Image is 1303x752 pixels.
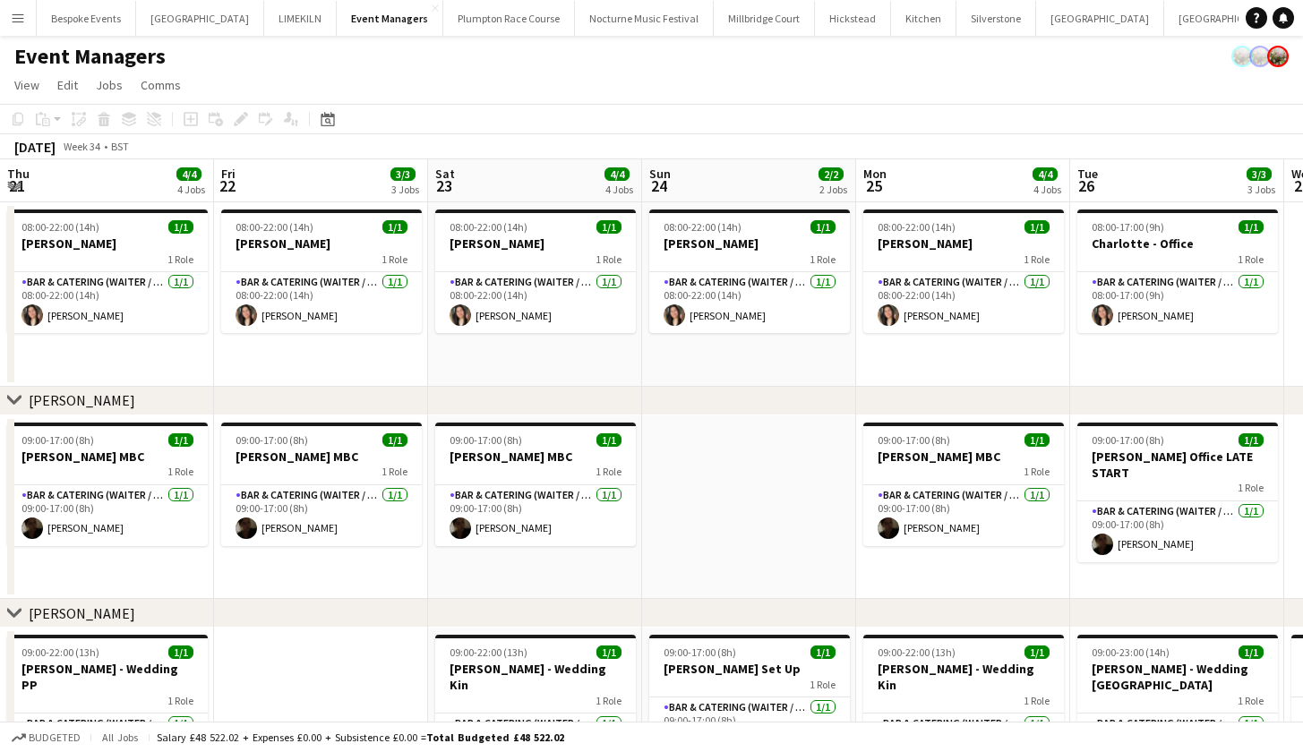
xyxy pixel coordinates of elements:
h3: [PERSON_NAME] MBC [221,449,422,465]
span: 3/3 [390,167,416,181]
h3: [PERSON_NAME] MBC [863,449,1064,465]
div: 09:00-17:00 (8h)1/1[PERSON_NAME] MBC1 RoleBar & Catering (Waiter / waitress)1/109:00-17:00 (8h)[P... [435,423,636,546]
button: Hickstead [815,1,891,36]
span: Fri [221,166,236,182]
span: 1/1 [1024,433,1050,447]
app-job-card: 09:00-17:00 (8h)1/1[PERSON_NAME] MBC1 RoleBar & Catering (Waiter / waitress)1/109:00-17:00 (8h)[P... [863,423,1064,546]
span: 22 [219,175,236,196]
app-job-card: 08:00-17:00 (9h)1/1Charlotte - Office1 RoleBar & Catering (Waiter / waitress)1/108:00-17:00 (9h)[... [1077,209,1278,333]
span: 09:00-17:00 (8h) [450,433,522,447]
app-card-role: Bar & Catering (Waiter / waitress)1/108:00-22:00 (14h)[PERSON_NAME] [7,272,208,333]
span: 1/1 [596,220,621,234]
app-card-role: Bar & Catering (Waiter / waitress)1/109:00-17:00 (8h)[PERSON_NAME] [863,485,1064,546]
a: Edit [50,73,85,97]
span: 1/1 [1239,433,1264,447]
span: 23 [433,175,455,196]
span: 1 Role [1024,465,1050,478]
span: Budgeted [29,731,81,744]
app-card-role: Bar & Catering (Waiter / waitress)1/108:00-22:00 (14h)[PERSON_NAME] [863,272,1064,333]
span: 1 Role [1238,481,1264,494]
div: 3 Jobs [1247,183,1275,196]
span: 09:00-17:00 (8h) [236,433,308,447]
span: 08:00-22:00 (14h) [878,220,956,234]
app-user-avatar: Staffing Manager [1231,46,1253,67]
h3: [PERSON_NAME] Office LATE START [1077,449,1278,481]
span: 1/1 [810,220,836,234]
app-job-card: 08:00-22:00 (14h)1/1[PERSON_NAME]1 RoleBar & Catering (Waiter / waitress)1/108:00-22:00 (14h)[PER... [221,209,422,333]
span: 1/1 [168,433,193,447]
span: All jobs [99,731,141,744]
span: 1 Role [596,465,621,478]
span: 25 [861,175,887,196]
h3: [PERSON_NAME] [7,235,208,252]
a: View [7,73,47,97]
span: 1 Role [596,694,621,707]
span: Total Budgeted £48 522.02 [426,731,564,744]
span: 2/2 [819,167,844,181]
app-card-role: Bar & Catering (Waiter / waitress)1/109:00-17:00 (8h)[PERSON_NAME] [7,485,208,546]
span: 24 [647,175,671,196]
span: 21 [4,175,30,196]
span: 1/1 [1239,645,1264,659]
button: Budgeted [9,728,83,748]
span: 1 Role [1238,252,1264,266]
span: Mon [863,166,887,182]
div: [DATE] [14,138,56,156]
span: 1/1 [168,645,193,659]
span: 1 Role [381,252,407,266]
span: 08:00-17:00 (9h) [1092,220,1164,234]
h3: [PERSON_NAME] Set Up [649,661,850,677]
span: 1/1 [1239,220,1264,234]
app-card-role: Bar & Catering (Waiter / waitress)1/109:00-17:00 (8h)[PERSON_NAME] [221,485,422,546]
span: 1/1 [382,433,407,447]
span: Comms [141,77,181,93]
span: 1/1 [168,220,193,234]
span: 09:00-17:00 (8h) [21,433,94,447]
button: Millbridge Court [714,1,815,36]
button: Silverstone [956,1,1036,36]
h3: [PERSON_NAME] [863,235,1064,252]
h3: [PERSON_NAME] MBC [7,449,208,465]
app-job-card: 08:00-22:00 (14h)1/1[PERSON_NAME]1 RoleBar & Catering (Waiter / waitress)1/108:00-22:00 (14h)[PER... [649,209,850,333]
app-job-card: 08:00-22:00 (14h)1/1[PERSON_NAME]1 RoleBar & Catering (Waiter / waitress)1/108:00-22:00 (14h)[PER... [435,209,636,333]
button: Plumpton Race Course [443,1,575,36]
div: 08:00-22:00 (14h)1/1[PERSON_NAME]1 RoleBar & Catering (Waiter / waitress)1/108:00-22:00 (14h)[PER... [863,209,1064,333]
button: LIMEKILN [264,1,337,36]
h3: [PERSON_NAME] - Wedding [GEOGRAPHIC_DATA] [1077,661,1278,693]
span: 08:00-22:00 (14h) [664,220,742,234]
app-job-card: 09:00-17:00 (8h)1/1[PERSON_NAME] MBC1 RoleBar & Catering (Waiter / waitress)1/109:00-17:00 (8h)[P... [7,423,208,546]
a: Comms [133,73,188,97]
span: 1 Role [596,252,621,266]
span: 1/1 [382,220,407,234]
button: Nocturne Music Festival [575,1,714,36]
app-job-card: 09:00-17:00 (8h)1/1[PERSON_NAME] MBC1 RoleBar & Catering (Waiter / waitress)1/109:00-17:00 (8h)[P... [221,423,422,546]
span: Thu [7,166,30,182]
div: 3 Jobs [391,183,419,196]
app-card-role: Bar & Catering (Waiter / waitress)1/108:00-22:00 (14h)[PERSON_NAME] [435,272,636,333]
button: [GEOGRAPHIC_DATA] [136,1,264,36]
span: 09:00-22:00 (13h) [21,645,99,659]
span: Tue [1077,166,1098,182]
app-user-avatar: Staffing Manager [1267,46,1289,67]
span: 08:00-22:00 (14h) [21,220,99,234]
span: Sun [649,166,671,182]
a: Jobs [89,73,130,97]
h3: [PERSON_NAME] MBC [435,449,636,465]
h3: [PERSON_NAME] - Wedding Kin [863,661,1064,693]
div: 4 Jobs [1033,183,1061,196]
span: 09:00-17:00 (8h) [878,433,950,447]
span: 1/1 [596,433,621,447]
div: [PERSON_NAME] [29,604,135,622]
span: 09:00-17:00 (8h) [1092,433,1164,447]
span: 1 Role [381,465,407,478]
app-job-card: 09:00-17:00 (8h)1/1[PERSON_NAME] Office LATE START1 RoleBar & Catering (Waiter / waitress)1/109:0... [1077,423,1278,562]
span: 3/3 [1247,167,1272,181]
div: 2 Jobs [819,183,847,196]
